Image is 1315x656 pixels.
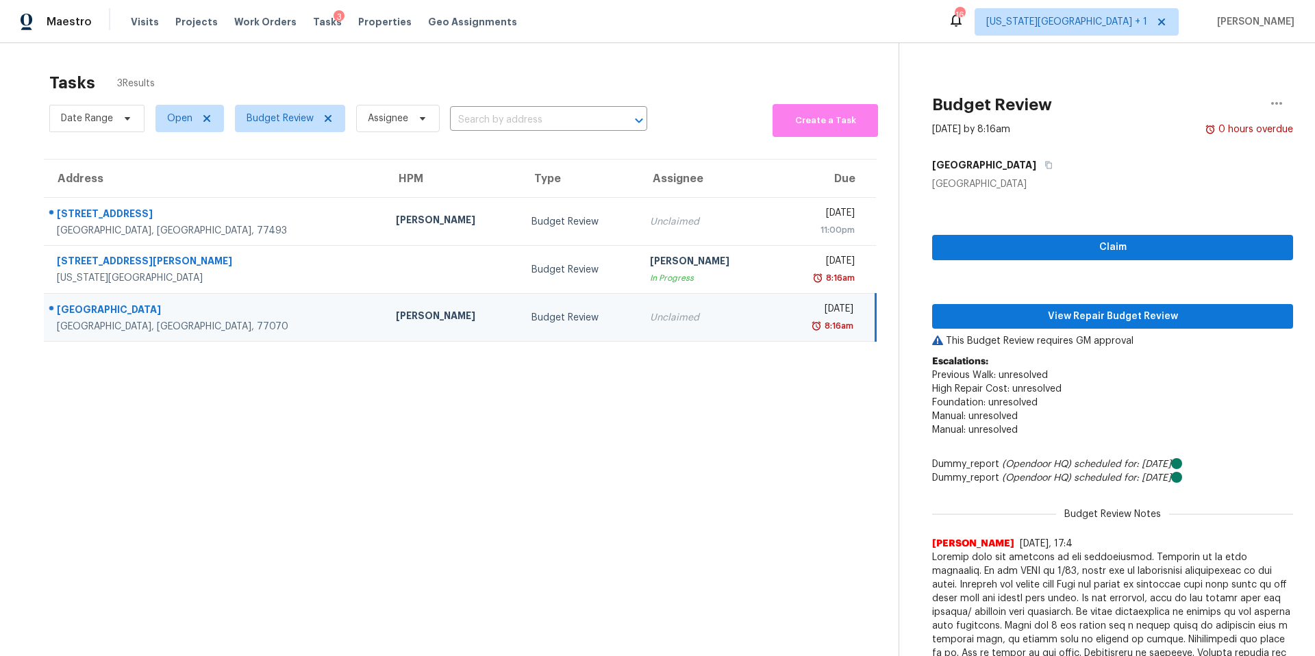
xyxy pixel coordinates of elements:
[61,112,113,125] span: Date Range
[932,98,1052,112] h2: Budget Review
[57,224,374,238] div: [GEOGRAPHIC_DATA], [GEOGRAPHIC_DATA], 77493
[932,457,1293,471] div: Dummy_report
[932,158,1036,172] h5: [GEOGRAPHIC_DATA]
[1020,539,1073,548] span: [DATE], 17:4
[932,304,1293,329] button: View Repair Budget Review
[117,77,155,90] span: 3 Results
[779,113,871,129] span: Create a Task
[57,271,374,285] div: [US_STATE][GEOGRAPHIC_DATA]
[47,15,92,29] span: Maestro
[531,263,629,277] div: Budget Review
[396,213,510,230] div: [PERSON_NAME]
[1036,153,1055,177] button: Copy Address
[932,537,1014,551] span: [PERSON_NAME]
[428,15,517,29] span: Geo Assignments
[786,223,855,237] div: 11:00pm
[234,15,297,29] span: Work Orders
[822,319,853,333] div: 8:16am
[932,398,1038,407] span: Foundation: unresolved
[1056,507,1169,521] span: Budget Review Notes
[57,303,374,320] div: [GEOGRAPHIC_DATA]
[786,302,853,319] div: [DATE]
[358,15,412,29] span: Properties
[1212,15,1294,29] span: [PERSON_NAME]
[650,311,764,325] div: Unclaimed
[247,112,314,125] span: Budget Review
[396,309,510,326] div: [PERSON_NAME]
[812,271,823,285] img: Overdue Alarm Icon
[932,123,1010,136] div: [DATE] by 8:16am
[531,311,629,325] div: Budget Review
[786,206,855,223] div: [DATE]
[639,160,775,198] th: Assignee
[521,160,640,198] th: Type
[531,215,629,229] div: Budget Review
[57,320,374,333] div: [GEOGRAPHIC_DATA], [GEOGRAPHIC_DATA], 77070
[943,239,1282,256] span: Claim
[175,15,218,29] span: Projects
[775,160,876,198] th: Due
[932,357,988,366] b: Escalations:
[57,254,374,271] div: [STREET_ADDRESS][PERSON_NAME]
[811,319,822,333] img: Overdue Alarm Icon
[57,207,374,224] div: [STREET_ADDRESS]
[368,112,408,125] span: Assignee
[823,271,855,285] div: 8:16am
[334,10,345,24] div: 3
[167,112,192,125] span: Open
[932,235,1293,260] button: Claim
[932,177,1293,191] div: [GEOGRAPHIC_DATA]
[450,110,609,131] input: Search by address
[932,334,1293,348] p: This Budget Review requires GM approval
[1002,473,1071,483] i: (Opendoor HQ)
[1205,123,1216,136] img: Overdue Alarm Icon
[650,271,764,285] div: In Progress
[932,412,1018,421] span: Manual: unresolved
[44,160,385,198] th: Address
[1074,473,1171,483] i: scheduled for: [DATE]
[1216,123,1293,136] div: 0 hours overdue
[1074,459,1171,469] i: scheduled for: [DATE]
[955,8,964,22] div: 16
[313,17,342,27] span: Tasks
[932,471,1293,485] div: Dummy_report
[49,76,95,90] h2: Tasks
[932,425,1018,435] span: Manual: unresolved
[1002,459,1071,469] i: (Opendoor HQ)
[986,15,1147,29] span: [US_STATE][GEOGRAPHIC_DATA] + 1
[786,254,855,271] div: [DATE]
[773,104,878,137] button: Create a Task
[131,15,159,29] span: Visits
[932,384,1062,394] span: High Repair Cost: unresolved
[650,254,764,271] div: [PERSON_NAME]
[650,215,764,229] div: Unclaimed
[385,160,521,198] th: HPM
[629,111,649,130] button: Open
[932,370,1048,380] span: Previous Walk: unresolved
[943,308,1282,325] span: View Repair Budget Review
